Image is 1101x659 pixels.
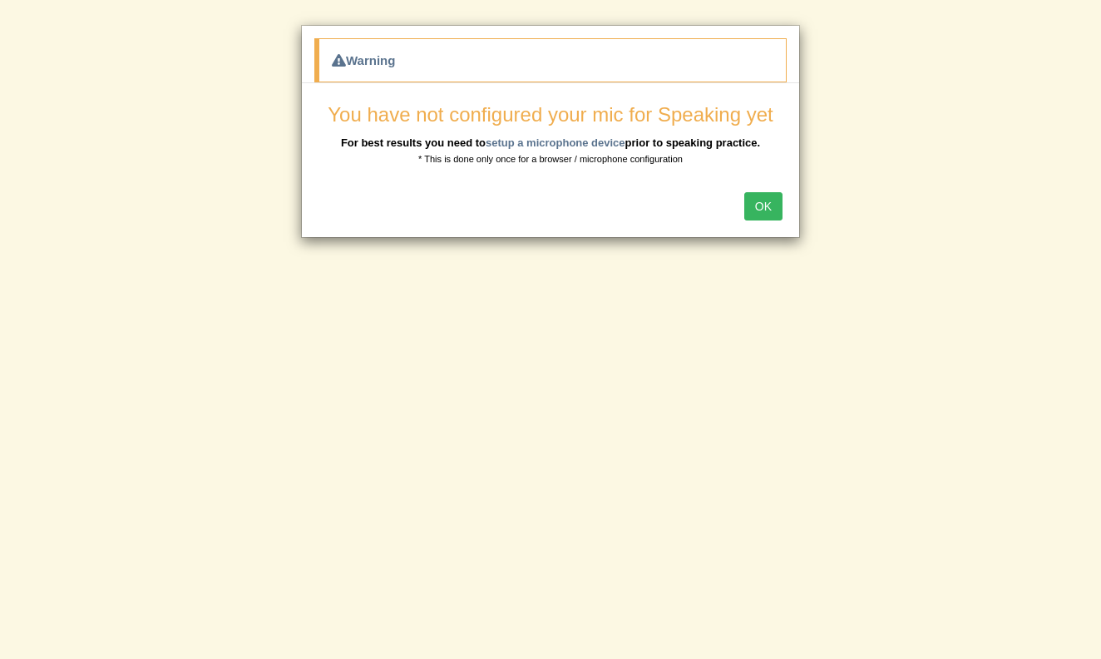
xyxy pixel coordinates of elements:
[744,192,783,220] button: OK
[341,136,760,149] b: For best results you need to prior to speaking practice.
[486,136,625,149] a: setup a microphone device
[314,38,787,82] div: Warning
[418,154,683,164] small: * This is done only once for a browser / microphone configuration
[328,103,773,126] span: You have not configured your mic for Speaking yet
